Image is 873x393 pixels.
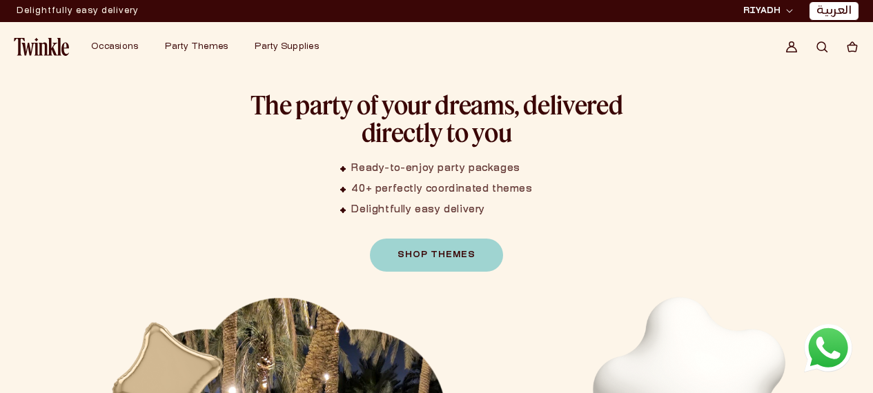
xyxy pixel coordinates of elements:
span: Party Supplies [255,43,319,51]
span: Party Themes [165,43,228,51]
li: Delightfully easy delivery [340,204,532,216]
summary: Occasions [83,33,157,61]
li: 40+ perfectly coordinated themes [340,183,532,196]
a: العربية [816,4,852,19]
summary: Party Supplies [246,33,337,61]
img: Twinkle [14,38,69,56]
summary: Search [807,32,837,62]
a: Shop Themes [370,239,503,272]
button: RIYADH [739,4,797,18]
li: Ready-to-enjoy party packages [340,163,532,175]
h2: The party of your dreams, delivered directly to you [251,91,623,146]
div: Announcement [17,1,139,21]
span: RIYADH [743,5,781,17]
a: Party Supplies [255,41,319,52]
a: Party Themes [165,41,228,52]
p: Delightfully easy delivery [17,1,139,21]
summary: Party Themes [157,33,246,61]
span: Occasions [91,43,138,51]
a: Occasions [91,41,138,52]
